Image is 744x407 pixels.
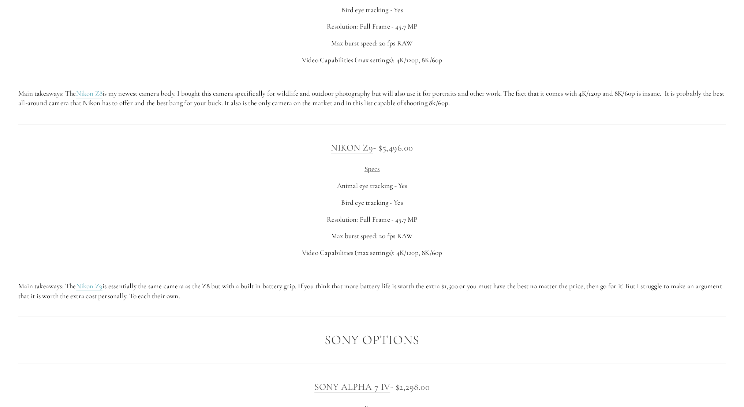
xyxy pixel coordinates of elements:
p: Animal eye tracking - Yes [18,181,726,191]
p: Main takeaways: The is my newest camera body. I bought this camera specifically for wildlife and ... [18,89,726,108]
p: Max burst speed: 20 fps RAW [18,38,726,48]
a: Nikon Z9 [76,281,103,291]
h2: Sony Options [18,333,726,347]
p: Resolution: Full Frame - 45.7 MP [18,214,726,224]
p: Bird eye tracking - Yes [18,197,726,207]
a: Nikon Z9 [331,142,373,154]
span: Specs [364,164,380,173]
p: Max burst speed: 20 fps RAW [18,231,726,241]
h3: - $2,298.00 [18,379,726,394]
p: Video Capabilities (max settings): 4K/120p, 8K/60p [18,248,726,258]
a: Sony Alpha 7 IV [314,381,390,393]
p: Resolution: Full Frame - 45.7 MP [18,22,726,32]
h3: - $5,496.00 [18,140,726,155]
a: Nikon Z8 [76,89,103,98]
p: Main takeaways: The is essentially the same camera as the Z8 but with a built in battery grip. If... [18,281,726,300]
p: Bird eye tracking - Yes [18,5,726,15]
p: Video Capabilities (max settings): 4K/120p, 8K/60p [18,55,726,65]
